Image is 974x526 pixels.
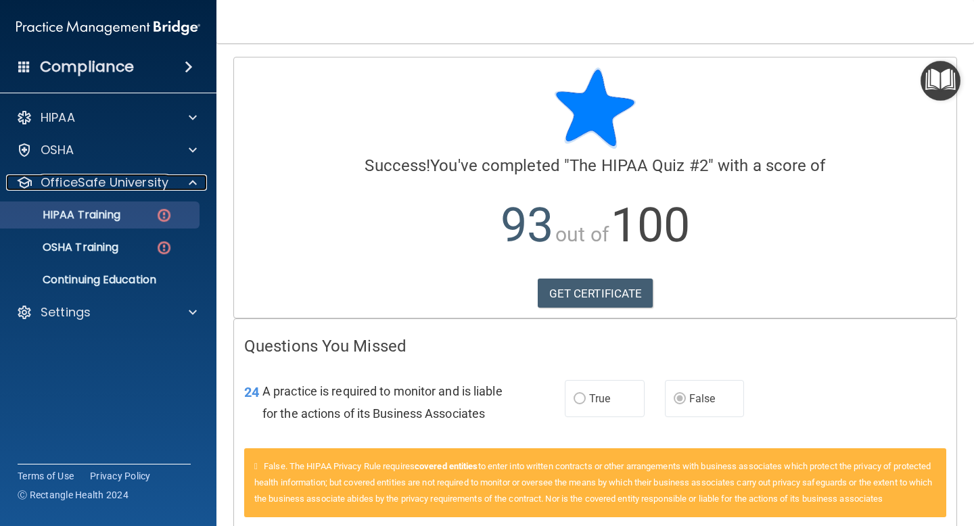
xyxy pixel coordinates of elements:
[555,222,609,246] span: out of
[156,207,172,224] img: danger-circle.6113f641.png
[41,304,91,320] p: Settings
[156,239,172,256] img: danger-circle.6113f641.png
[9,208,120,222] p: HIPAA Training
[16,110,197,126] a: HIPAA
[611,197,690,253] span: 100
[18,469,74,483] a: Terms of Use
[90,469,151,483] a: Privacy Policy
[9,241,118,254] p: OSHA Training
[921,61,960,101] button: Open Resource Center
[254,461,933,504] span: False. The HIPAA Privacy Rule requires to enter into written contracts or other arrangements with...
[244,384,259,400] span: 24
[589,392,610,405] span: True
[244,337,946,355] h4: Questions You Missed
[18,488,129,502] span: Ⓒ Rectangle Health 2024
[555,68,636,149] img: blue-star-rounded.9d042014.png
[689,392,716,405] span: False
[9,273,193,287] p: Continuing Education
[16,304,197,320] a: Settings
[365,156,430,175] span: Success!
[574,394,586,404] input: True
[262,384,503,421] span: A practice is required to monitor and is liable for the actions of its Business Associates
[41,142,74,158] p: OSHA
[16,142,197,158] a: OSHA
[16,14,200,41] img: PMB logo
[906,433,958,484] iframe: Drift Widget Chat Controller
[570,156,708,175] span: The HIPAA Quiz #2
[538,279,653,308] a: GET CERTIFICATE
[16,174,197,191] a: OfficeSafe University
[415,461,478,471] a: covered entities
[501,197,553,253] span: 93
[40,57,134,76] h4: Compliance
[674,394,686,404] input: False
[41,110,75,126] p: HIPAA
[41,174,168,191] p: OfficeSafe University
[244,157,946,174] h4: You've completed " " with a score of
